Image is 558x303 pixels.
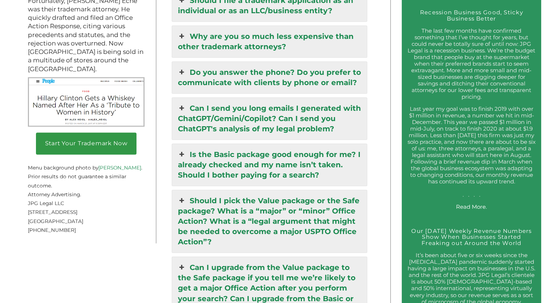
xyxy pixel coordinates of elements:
a: Read More. [456,203,487,210]
a: Do you answer the phone? Do you prefer to communicate with clients by phone or email? [172,62,366,93]
small: Menu background photo by . Prior results do not guarantee a similar outcome. [28,156,142,189]
a: Can I send you long emails I generated with ChatGPT/Gemini/Copilot? Can I send you ChatGPT's anal... [172,98,366,139]
a: [PERSON_NAME] [98,165,141,171]
span: [GEOGRAPHIC_DATA] [28,218,83,224]
a: Why are you so much less expensive than other trademark attorneys? [172,26,366,57]
img: Rodham Rye People Screenshot [28,77,145,127]
span: JPG Legal LLC [28,200,64,206]
a: Our [DATE] Weekly Revenue Numbers Show When Businesses Started Freaking out Around the World [411,227,532,247]
p: The last few months have confirmed something that I’ve thought for years, but could never be tota... [407,28,536,100]
span: [PHONE_NUMBER] [28,227,76,233]
a: Should I pick the Value package or the Safe package? What is a “major” or “minor” Office Action? ... [172,190,366,252]
a: Is the Basic package good enough for me? I already checked and my name isn’t taken. Should I both... [172,144,366,186]
a: Start Your Trademark Now [36,132,136,154]
p: Last year my goal was to finish 2019 with over $1 million in revenue, a number we hit in mid-Dece... [407,106,536,198]
span: Attorney Advertising. [28,191,81,197]
a: Recession Business Good, Sticky Business Better [420,9,523,22]
span: [STREET_ADDRESS] [28,209,77,215]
